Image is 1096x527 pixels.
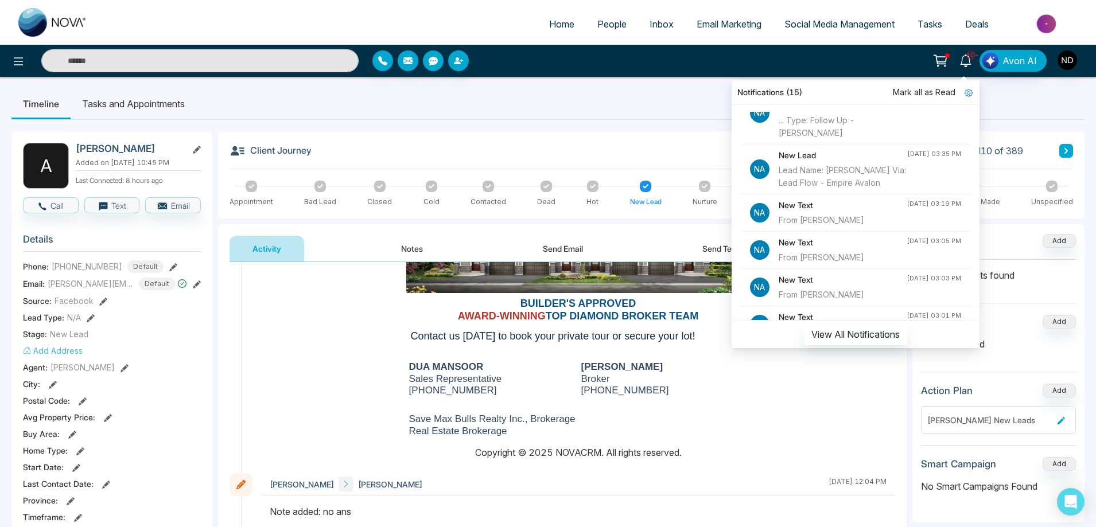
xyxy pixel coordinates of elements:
span: [PHONE_NUMBER] [52,260,122,272]
div: [DATE] 03:01 PM [907,311,961,321]
span: Last Contact Date : [23,478,94,490]
button: View All Notifications [804,323,907,345]
span: Stage: [23,328,47,340]
a: View All Notifications [804,329,907,338]
div: Notifications (15) [732,80,980,105]
p: No attachments found [921,260,1076,282]
div: From [PERSON_NAME] [779,288,907,301]
button: Add [1043,315,1076,329]
a: Home [538,13,586,35]
span: Home [549,18,574,30]
span: People [597,18,627,30]
img: Nova CRM Logo [18,8,87,37]
span: Postal Code : [23,395,70,407]
span: Avon AI [1002,54,1037,68]
img: Lead Flow [982,53,998,69]
button: Activity [230,236,304,261]
span: Email Marketing [697,18,761,30]
div: Nurture [693,197,717,207]
button: Add [1043,384,1076,397]
img: Market-place.gif [1006,11,1089,37]
div: [DATE] 12:04 PM [829,477,887,491]
span: Home Type : [23,444,68,456]
span: Default [139,278,175,290]
a: 10+ [952,50,980,70]
span: Add [1043,235,1076,245]
span: Start Date : [23,461,64,473]
a: Tasks [906,13,954,35]
div: [DATE] 03:35 PM [907,149,961,159]
span: [PERSON_NAME] [358,478,422,490]
div: Dead [537,197,555,207]
span: Social Media Management [784,18,895,30]
span: Default [127,260,164,273]
button: Add [1043,234,1076,248]
div: New Lead [630,197,662,207]
button: Avon AI [980,50,1047,72]
div: Contacted [471,197,506,207]
p: No Smart Campaigns Found [921,479,1076,493]
span: Facebook [55,295,94,307]
button: Notes [378,236,446,261]
div: Hot [586,197,598,207]
span: [PERSON_NAME][EMAIL_ADDRESS][PERSON_NAME][DOMAIN_NAME] [48,278,134,290]
p: Na [750,203,769,222]
a: Inbox [638,13,685,35]
img: User Avatar [1058,50,1077,70]
h4: New Lead [779,149,907,162]
span: Deals [965,18,989,30]
div: From [PERSON_NAME] [779,214,907,227]
h3: Details [23,233,201,251]
div: Open Intercom Messenger [1057,488,1085,516]
span: Source: [23,295,52,307]
p: Last Connected: 8 hours ago [76,173,201,186]
span: Mark all as Read [893,86,955,99]
h3: Client Journey [230,143,312,159]
p: Na [750,315,769,334]
span: Lead 10 of 389 [960,144,1023,158]
span: Inbox [650,18,674,30]
button: Add [1043,457,1076,471]
div: Appointment [230,197,273,207]
p: Added on [DATE] 10:45 PM [76,158,201,168]
h4: New Text [779,311,907,323]
div: Closed [367,197,392,207]
div: [PERSON_NAME] New Leads [927,414,1053,426]
span: [PERSON_NAME] [270,478,334,490]
div: Lead Name: [PERSON_NAME] Via: Lead Flow - Empire Avalon [779,164,907,189]
a: People [586,13,638,35]
a: Social Media Management [773,13,906,35]
span: Agent: [23,361,48,373]
h3: Action Plan [921,385,973,396]
p: Na [750,103,769,123]
span: Lead Type: [23,311,64,323]
div: From [PERSON_NAME] [779,251,907,264]
span: City : [23,378,40,390]
p: No deals found [921,337,1076,351]
span: Avg Property Price : [23,411,95,423]
a: Deals [954,13,1000,35]
p: Na [750,278,769,297]
div: Unspecified [1031,197,1073,207]
h3: Smart Campaign [921,458,996,470]
button: Call [23,197,79,213]
div: [DATE] 03:19 PM [907,199,961,209]
button: Text [84,197,140,213]
div: Cold [423,197,440,207]
span: N/A [67,311,81,323]
span: New Lead [50,328,88,340]
li: Timeline [11,88,71,119]
a: Email Marketing [685,13,773,35]
p: Na [750,159,769,179]
span: Timeframe : [23,511,65,523]
button: Send Email [520,236,606,261]
span: Phone: [23,260,49,272]
div: [DATE] 03:03 PM [907,274,961,283]
h4: New Text [779,274,907,286]
h4: New Text [779,236,907,249]
span: Province : [23,494,58,506]
span: Email: [23,278,45,290]
p: Na [750,240,769,260]
span: 10+ [966,50,976,60]
button: Email [145,197,201,213]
